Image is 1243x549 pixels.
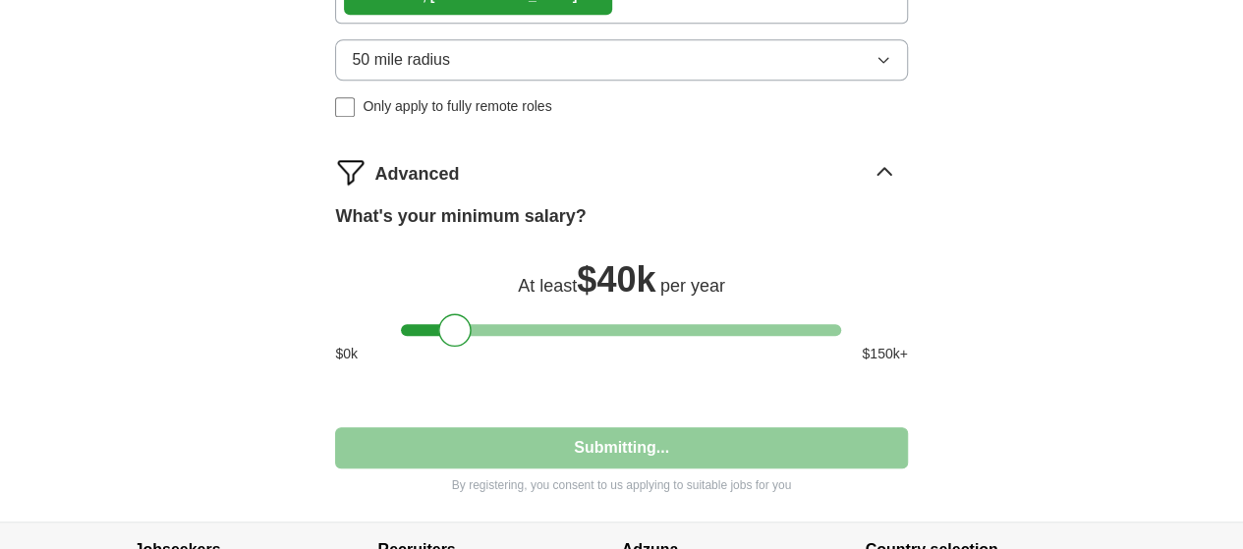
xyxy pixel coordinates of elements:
p: By registering, you consent to us applying to suitable jobs for you [335,476,907,494]
button: Submitting... [335,427,907,468]
img: filter [335,156,367,188]
span: $ 40k [577,259,655,300]
span: 50 mile radius [352,48,450,72]
button: 50 mile radius [335,39,907,81]
input: Only apply to fully remote roles [335,97,355,117]
span: $ 0 k [335,344,358,364]
label: What's your minimum salary? [335,203,586,230]
span: Only apply to fully remote roles [363,96,551,117]
span: Advanced [374,161,459,188]
span: per year [660,276,725,296]
span: $ 150 k+ [862,344,907,364]
span: At least [518,276,577,296]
